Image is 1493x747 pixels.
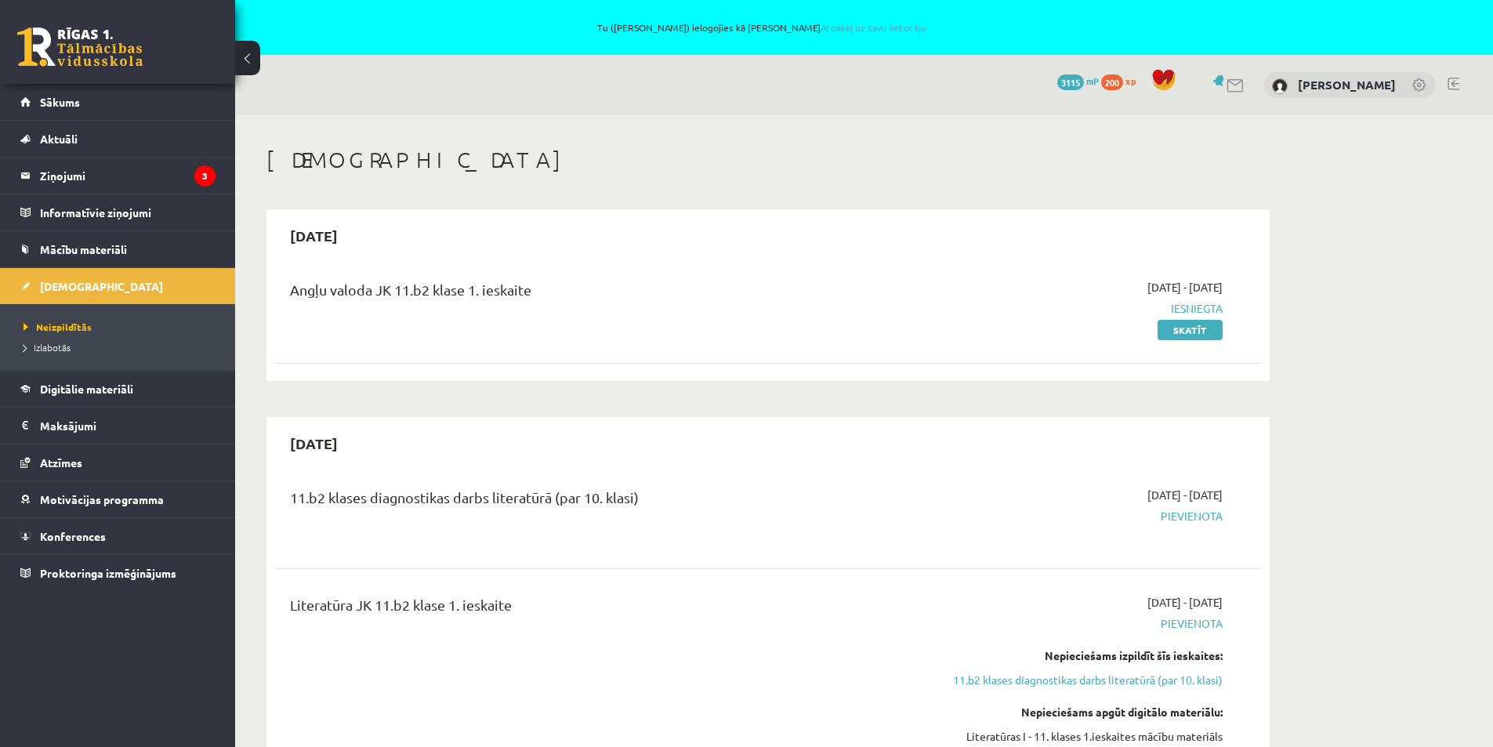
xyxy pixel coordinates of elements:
[20,481,216,517] a: Motivācijas programma
[40,95,80,109] span: Sākums
[20,408,216,444] a: Maksājumi
[40,492,164,506] span: Motivācijas programma
[1086,74,1099,87] span: mP
[40,455,82,470] span: Atzīmes
[1057,74,1084,90] span: 3115
[40,132,78,146] span: Aktuāli
[927,300,1223,317] span: Iesniegta
[24,320,219,334] a: Neizpildītās
[40,158,216,194] legend: Ziņojumi
[17,27,143,67] a: Rīgas 1. Tālmācības vidusskola
[40,242,127,256] span: Mācību materiāli
[927,647,1223,664] div: Nepieciešams izpildīt šīs ieskaites:
[274,217,353,254] h2: [DATE]
[1101,74,1143,87] a: 200 xp
[20,555,216,591] a: Proktoringa izmēģinājums
[927,672,1223,688] a: 11.b2 klases diagnostikas darbs literatūrā (par 10. klasi)
[20,518,216,554] a: Konferences
[20,371,216,407] a: Digitālie materiāli
[20,158,216,194] a: Ziņojumi3
[40,566,176,580] span: Proktoringa izmēģinājums
[40,194,216,230] legend: Informatīvie ziņojumi
[1158,320,1223,340] a: Skatīt
[194,165,216,187] i: 3
[927,508,1223,524] span: Pievienota
[821,21,926,34] a: Atpakaļ uz savu lietotāju
[40,408,216,444] legend: Maksājumi
[927,704,1223,720] div: Nepieciešams apgūt digitālo materiālu:
[24,340,219,354] a: Izlabotās
[20,121,216,157] a: Aktuāli
[1125,74,1136,87] span: xp
[266,147,1270,173] h1: [DEMOGRAPHIC_DATA]
[1147,487,1223,503] span: [DATE] - [DATE]
[20,231,216,267] a: Mācību materiāli
[20,444,216,480] a: Atzīmes
[40,529,106,543] span: Konferences
[1298,77,1396,92] a: [PERSON_NAME]
[20,268,216,304] a: [DEMOGRAPHIC_DATA]
[20,84,216,120] a: Sākums
[180,23,1344,32] span: Tu ([PERSON_NAME]) ielogojies kā [PERSON_NAME]
[24,321,92,333] span: Neizpildītās
[290,594,904,623] div: Literatūra JK 11.b2 klase 1. ieskaite
[1147,594,1223,611] span: [DATE] - [DATE]
[40,279,163,293] span: [DEMOGRAPHIC_DATA]
[927,615,1223,632] span: Pievienota
[1147,279,1223,296] span: [DATE] - [DATE]
[1057,74,1099,87] a: 3115 mP
[20,194,216,230] a: Informatīvie ziņojumi
[274,425,353,462] h2: [DATE]
[290,279,904,308] div: Angļu valoda JK 11.b2 klase 1. ieskaite
[1101,74,1123,90] span: 200
[1272,78,1288,94] img: Artūrs Masaļskis
[40,382,133,396] span: Digitālie materiāli
[24,341,71,354] span: Izlabotās
[290,487,904,516] div: 11.b2 klases diagnostikas darbs literatūrā (par 10. klasi)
